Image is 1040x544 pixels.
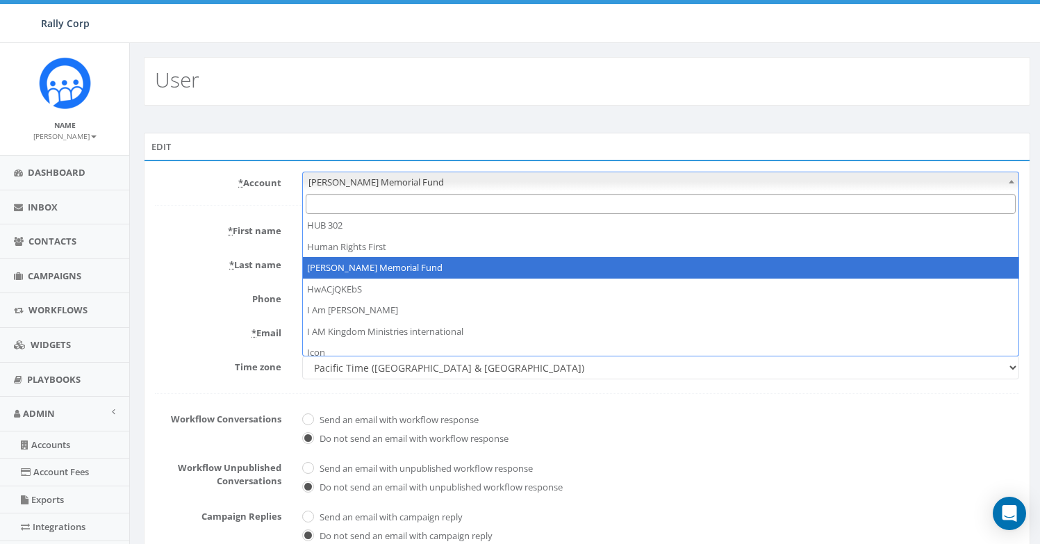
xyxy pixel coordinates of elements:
[39,57,91,109] img: Icon_1.png
[145,322,292,340] label: Email
[41,17,90,30] span: Rally Corp
[28,201,58,213] span: Inbox
[316,529,493,543] label: Do not send an email with campaign reply
[229,258,234,271] abbr: required
[303,172,1018,192] span: Hunter Watson Memorial Fund
[33,131,97,141] small: [PERSON_NAME]
[303,257,1018,279] li: [PERSON_NAME] Memorial Fund
[28,270,81,282] span: Campaigns
[316,481,563,495] label: Do not send an email with unpublished workflow response
[303,236,1018,258] li: Human Rights First
[28,166,85,179] span: Dashboard
[251,327,256,339] abbr: required
[316,511,463,525] label: Send an email with campaign reply
[145,408,292,426] label: Workflow Conversations
[303,342,1018,363] li: Icon
[145,172,292,190] label: Account
[145,505,292,523] label: Campaign Replies
[144,133,1030,160] div: Edit
[303,321,1018,343] li: I AM Kingdom Ministries international
[316,432,509,446] label: Do not send an email with workflow response
[228,224,233,237] abbr: required
[993,497,1026,530] div: Open Intercom Messenger
[31,338,71,351] span: Widgets
[27,373,81,386] span: Playbooks
[303,299,1018,321] li: I Am [PERSON_NAME]
[145,456,292,487] label: Workflow Unpublished Conversations
[145,254,292,272] label: Last name
[155,68,199,91] h2: User
[145,220,292,238] label: First name
[145,356,292,374] label: Time zone
[145,288,292,306] label: Phone
[316,462,533,476] label: Send an email with unpublished workflow response
[303,279,1018,300] li: HwACjQKEbS
[303,215,1018,236] li: HUB 302
[302,172,1019,191] span: Hunter Watson Memorial Fund
[316,413,479,427] label: Send an email with workflow response
[54,120,76,130] small: Name
[28,235,76,247] span: Contacts
[238,176,243,189] abbr: required
[28,304,88,316] span: Workflows
[33,129,97,142] a: [PERSON_NAME]
[306,194,1016,214] input: Search
[23,407,55,420] span: Admin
